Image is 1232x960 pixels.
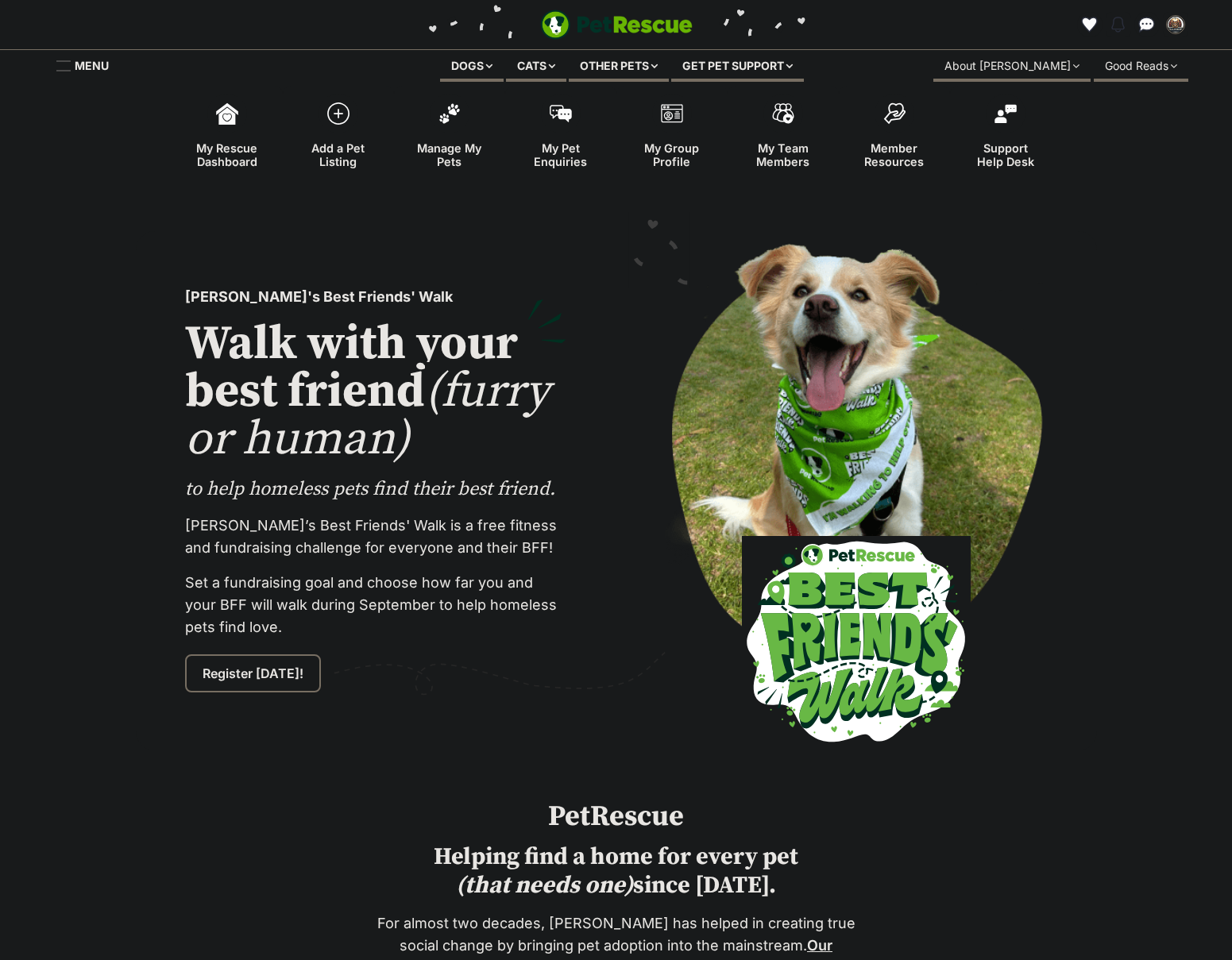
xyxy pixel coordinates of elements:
img: group-profile-icon-3fa3cf56718a62981997c0bc7e787c4b2cf8bcc04b72c1350f741eb67cf2f40e.svg [661,104,683,123]
p: [PERSON_NAME]'s Best Friends' Walk [185,286,566,308]
a: Add a Pet Listing [283,86,394,180]
i: (that needs one) [456,870,633,900]
a: Menu [56,50,120,79]
img: logo-e224e6f780fb5917bec1dbf3a21bbac754714ae5b6737aabdf751b685950b380.svg [540,10,693,40]
img: add-pet-listing-icon-0afa8454b4691262ce3f59096e99ab1cd57d4a30225e0717b998d2c9b9846f56.svg [327,102,350,125]
a: Support Help Desk [950,86,1061,180]
span: My Rescue Dashboard [191,141,263,168]
img: chat-41dd97257d64d25036548639549fe6c8038ab92f7586957e7f3b1b290dea8141.svg [1138,17,1155,33]
a: My Pet Enquiries [505,86,616,180]
h1: PetRescue [372,801,861,833]
h2: Walk with your best friend [185,321,566,464]
a: My Group Profile [616,86,728,180]
button: My account [1163,12,1188,37]
img: dashboard-icon-eb2f2d2d3e046f16d808141f083e7271f6b2e854fb5c12c21221c1fb7104beca.svg [216,102,238,125]
p: to help homeless pets find their best friend. [185,476,566,502]
ul: Account quick links [1077,12,1188,37]
a: Manage My Pets [394,86,505,180]
span: Support Help Desk [970,141,1041,168]
span: Member Resources [859,141,930,168]
img: pet-enquiries-icon-7e3ad2cf08bfb03b45e93fb7055b45f3efa6380592205ae92323e6603595dc1f.svg [550,105,572,122]
div: Good Reads [1094,50,1188,82]
img: help-desk-icon-fdf02630f3aa405de69fd3d07c3f3aa587a6932b1a1747fa1d2bba05be0121f9.svg [994,104,1017,123]
div: Dogs [440,50,504,82]
img: manage-my-pets-icon-02211641906a0b7f246fdf0571729dbe1e7629f14944591b6c1af311fb30b64b.svg [438,103,461,124]
a: Conversations [1134,12,1160,37]
img: Natasha Boehm profile pic [1168,17,1184,33]
div: Cats [506,50,566,82]
span: My Pet Enquiries [525,141,597,168]
img: team-members-icon-5396bd8760b3fe7c0b43da4ab00e1e3bb1a5d9ba89233759b79545d2d3fc5d0d.svg [772,103,794,124]
a: Favourites [1077,12,1103,37]
span: My Group Profile [636,141,708,168]
span: My Team Members [747,141,819,168]
span: (furry or human) [185,362,550,469]
p: [PERSON_NAME]’s Best Friends' Walk is a free fitness and fundraising challenge for everyone and t... [185,515,566,559]
a: PetRescue [540,10,693,40]
a: Member Resources [839,86,950,180]
a: My Team Members [728,86,839,180]
div: About [PERSON_NAME] [933,50,1091,82]
button: Notifications [1106,12,1131,37]
div: Other pets [569,50,669,82]
p: Set a fundraising goal and choose how far you and your BFF will walk during September to help hom... [185,572,566,638]
div: Get pet support [671,50,804,82]
img: member-resources-icon-8e73f808a243e03378d46382f2149f9095a855e16c252ad45f914b54edf8863c.svg [883,102,906,124]
h2: Helping find a home for every pet since [DATE]. [372,842,861,900]
span: Register [DATE]! [203,664,303,683]
a: Register [DATE]! [185,654,321,692]
span: Menu [75,59,109,72]
span: Manage My Pets [414,141,485,168]
span: Add a Pet Listing [303,141,374,168]
img: notifications-46538b983faf8c2785f20acdc204bb7945ddae34d4c08c2a6579f10ce5e182be.svg [1111,17,1124,33]
a: My Rescue Dashboard [172,86,283,180]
